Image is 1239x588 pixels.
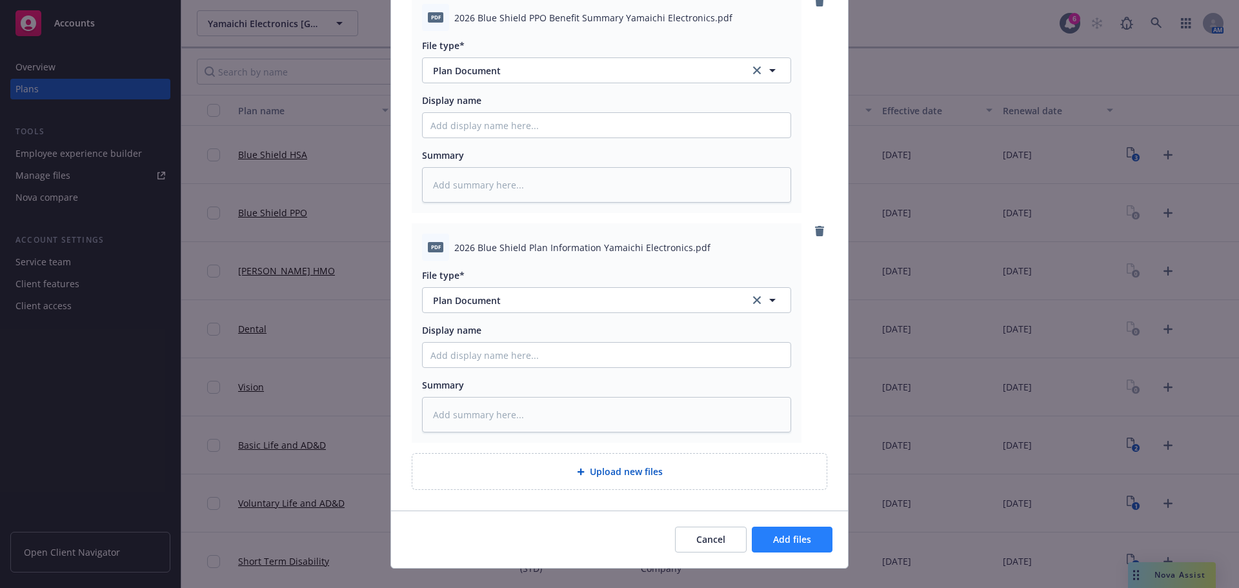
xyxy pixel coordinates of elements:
a: clear selection [749,63,765,78]
span: Plan Document [433,294,732,307]
span: pdf [428,12,443,22]
button: Add files [752,527,832,553]
span: Plan Document [433,64,732,77]
span: Summary [422,379,464,391]
div: Upload new files [412,453,827,490]
span: File type* [422,39,465,52]
span: Display name [422,324,481,336]
span: Add files [773,533,811,545]
input: Add display name here... [423,113,791,137]
button: Plan Documentclear selection [422,57,791,83]
span: Upload new files [590,465,663,478]
span: File type* [422,269,465,281]
a: clear selection [749,292,765,308]
span: 2026 Blue Shield PPO Benefit Summary Yamaichi Electronics.pdf [454,11,732,25]
a: remove [812,223,827,239]
input: Add display name here... [423,343,791,367]
span: 2026 Blue Shield Plan Information Yamaichi Electronics.pdf [454,241,710,254]
span: Summary [422,149,464,161]
button: Plan Documentclear selection [422,287,791,313]
span: pdf [428,242,443,252]
button: Cancel [675,527,747,553]
span: Display name [422,94,481,106]
span: Cancel [696,533,725,545]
